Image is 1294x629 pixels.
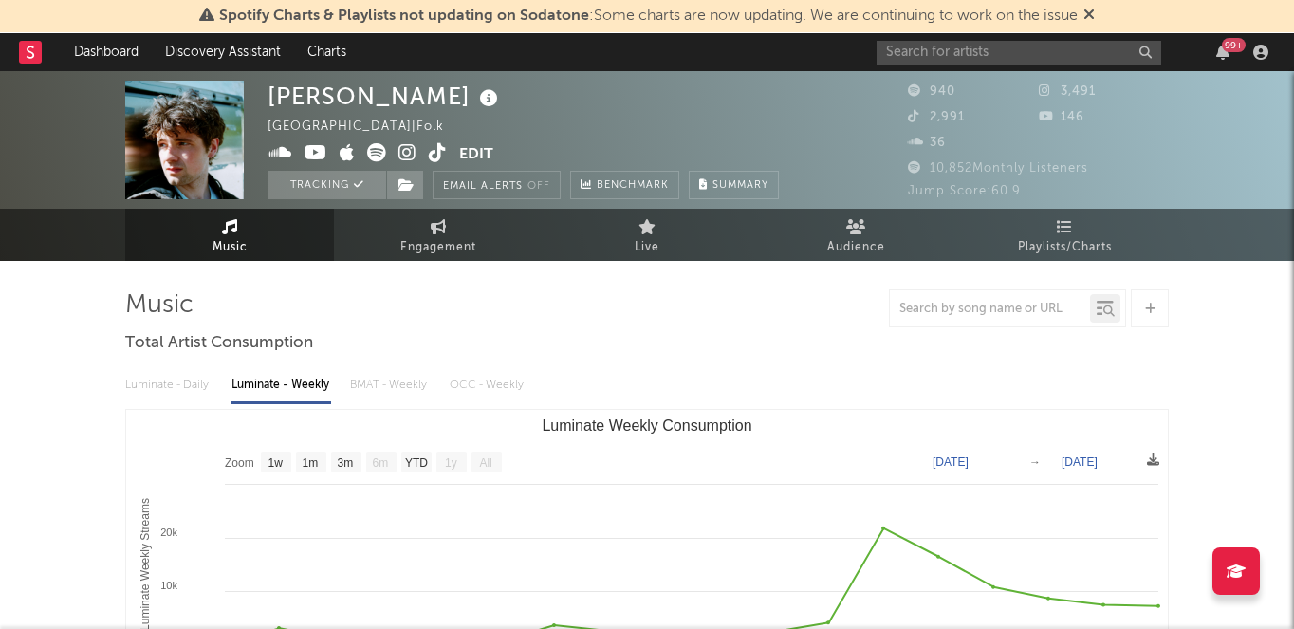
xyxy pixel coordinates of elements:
[294,33,360,71] a: Charts
[689,171,779,199] button: Summary
[890,302,1090,317] input: Search by song name or URL
[1029,455,1041,469] text: →
[908,111,965,123] span: 2,991
[219,9,1078,24] span: : Some charts are now updating. We are continuing to work on the issue
[1222,38,1246,52] div: 99 +
[231,369,331,401] div: Luminate - Weekly
[400,236,476,259] span: Engagement
[908,185,1021,197] span: Jump Score: 60.9
[268,81,503,112] div: [PERSON_NAME]
[527,181,550,192] em: Off
[827,236,885,259] span: Audience
[712,180,768,191] span: Summary
[542,417,751,434] text: Luminate Weekly Consumption
[459,143,493,167] button: Edit
[933,455,969,469] text: [DATE]
[908,162,1088,175] span: 10,852 Monthly Listeners
[338,456,354,470] text: 3m
[433,171,561,199] button: Email AlertsOff
[61,33,152,71] a: Dashboard
[635,236,659,259] span: Live
[160,580,177,591] text: 10k
[225,456,254,470] text: Zoom
[268,116,466,139] div: [GEOGRAPHIC_DATA] | Folk
[303,456,319,470] text: 1m
[1083,9,1095,24] span: Dismiss
[125,332,313,355] span: Total Artist Consumption
[1062,455,1098,469] text: [DATE]
[960,209,1169,261] a: Playlists/Charts
[268,171,386,199] button: Tracking
[125,209,334,261] a: Music
[479,456,491,470] text: All
[751,209,960,261] a: Audience
[570,171,679,199] a: Benchmark
[597,175,669,197] span: Benchmark
[908,85,955,98] span: 940
[373,456,389,470] text: 6m
[877,41,1161,65] input: Search for artists
[152,33,294,71] a: Discovery Assistant
[268,456,284,470] text: 1w
[1216,45,1229,60] button: 99+
[219,9,589,24] span: Spotify Charts & Playlists not updating on Sodatone
[543,209,751,261] a: Live
[213,236,248,259] span: Music
[1018,236,1112,259] span: Playlists/Charts
[445,456,457,470] text: 1y
[1039,111,1084,123] span: 146
[334,209,543,261] a: Engagement
[405,456,428,470] text: YTD
[1039,85,1096,98] span: 3,491
[908,137,946,149] span: 36
[160,527,177,538] text: 20k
